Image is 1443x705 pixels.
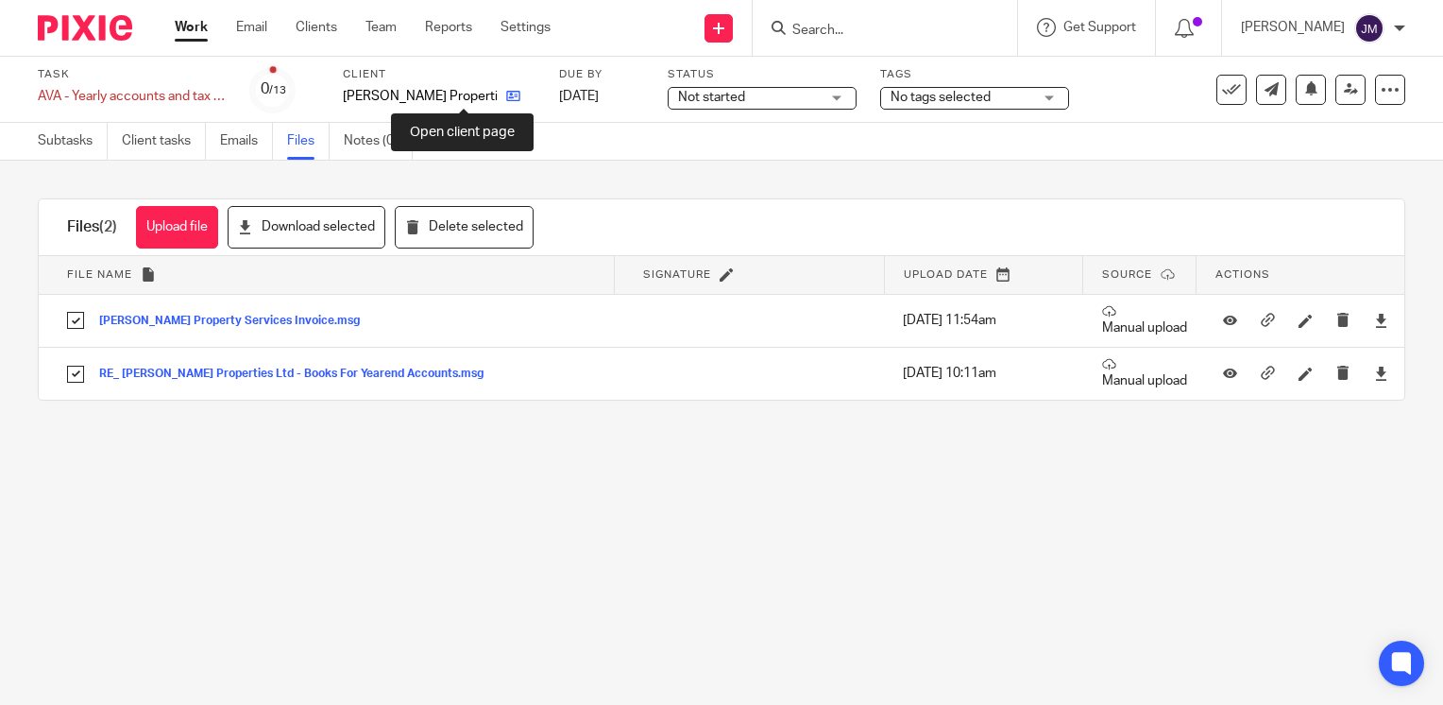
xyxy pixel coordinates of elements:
span: [DATE] [559,90,599,103]
a: Download [1374,311,1388,330]
a: Audit logs [427,123,500,160]
a: Notes (0) [344,123,413,160]
button: Delete selected [395,206,534,249]
p: Manual upload [1102,304,1187,337]
label: Task [38,67,227,82]
h1: Files [67,217,117,237]
span: Upload date [904,269,988,280]
span: Get Support [1063,21,1136,34]
span: Actions [1215,269,1270,280]
p: Manual upload [1102,357,1187,390]
input: Select [58,302,93,338]
label: Tags [880,67,1069,82]
label: Status [668,67,857,82]
input: Select [58,356,93,392]
div: 0 [261,78,286,100]
p: [DATE] 11:54am [903,311,1073,330]
img: Pixie [38,15,132,41]
span: No tags selected [891,91,991,104]
a: Client tasks [122,123,206,160]
label: Due by [559,67,644,82]
a: Files [287,123,330,160]
button: RE_ [PERSON_NAME] Properties Ltd - Books For Yearend Accounts.msg [99,368,498,381]
button: Upload file [136,206,218,249]
a: Team [365,18,397,37]
img: svg%3E [1354,13,1384,43]
span: Not started [678,91,745,104]
p: [PERSON_NAME] Properties [343,87,497,106]
span: Signature [643,269,711,280]
a: Email [236,18,267,37]
button: Download selected [228,206,385,249]
p: [DATE] 10:11am [903,364,1073,383]
label: Client [343,67,535,82]
p: [PERSON_NAME] [1241,18,1345,37]
input: Search [790,23,960,40]
button: [PERSON_NAME] Property Services Invoice.msg [99,315,374,328]
span: Source [1102,269,1152,280]
a: Settings [501,18,551,37]
a: Work [175,18,208,37]
a: Reports [425,18,472,37]
div: AVA - Yearly accounts and tax return [38,87,227,106]
a: Subtasks [38,123,108,160]
a: Clients [296,18,337,37]
a: Download [1374,364,1388,383]
span: (2) [99,219,117,234]
small: /13 [269,85,286,95]
a: Emails [220,123,273,160]
span: File name [67,269,132,280]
